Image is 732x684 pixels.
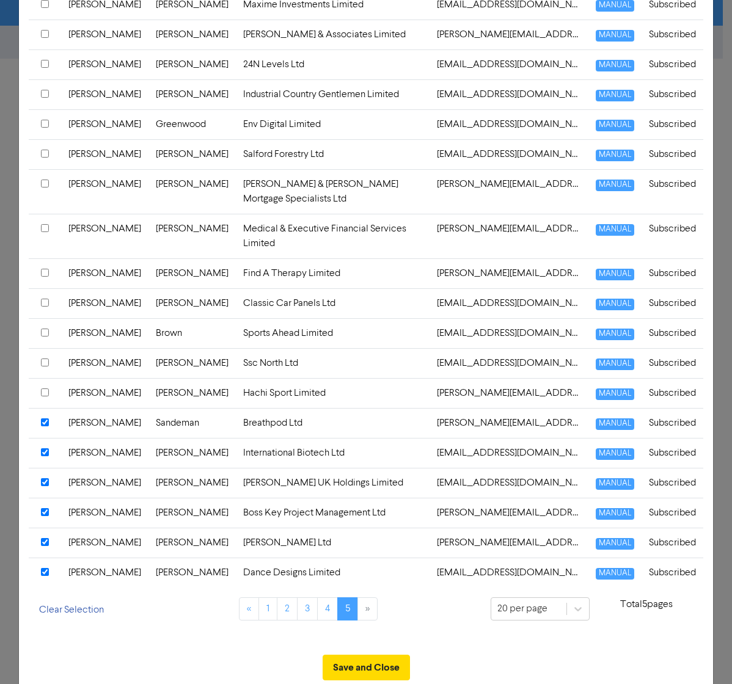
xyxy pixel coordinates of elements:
[61,468,148,498] td: [PERSON_NAME]
[148,79,236,109] td: [PERSON_NAME]
[61,408,148,438] td: [PERSON_NAME]
[236,528,430,558] td: [PERSON_NAME] Ltd
[430,139,588,169] td: salfordforestry@outlook.com
[148,318,236,348] td: Brown
[148,169,236,214] td: [PERSON_NAME]
[430,468,588,498] td: tonyevans773@gmail.com
[596,508,634,520] span: MANUAL
[596,478,634,490] span: MANUAL
[61,79,148,109] td: [PERSON_NAME]
[642,528,703,558] td: Subscribed
[148,109,236,139] td: Greenwood
[430,378,588,408] td: steve.horner@hshsports.co.uk
[430,528,588,558] td: warren.tyler.electrical@gmail.com
[148,438,236,468] td: [PERSON_NAME]
[642,468,703,498] td: Subscribed
[61,139,148,169] td: [PERSON_NAME]
[642,438,703,468] td: Subscribed
[642,79,703,109] td: Subscribed
[239,597,259,620] a: «
[430,258,588,288] td: simon@simonhix.co.uk
[642,288,703,318] td: Subscribed
[236,258,430,288] td: Find A Therapy Limited
[148,468,236,498] td: [PERSON_NAME]
[297,597,318,620] a: Page 3
[596,388,634,400] span: MANUAL
[430,408,588,438] td: stuart@breathpod.me
[430,348,588,378] td: ssc242@outlook.com
[148,348,236,378] td: [PERSON_NAME]
[642,20,703,49] td: Subscribed
[29,597,114,623] button: Clear Selection
[61,348,148,378] td: [PERSON_NAME]
[596,358,634,370] span: MANUAL
[236,109,430,139] td: Env Digital Limited
[430,438,588,468] td: tffy@hotmail.co.uk
[236,49,430,79] td: 24N Levels Ltd
[236,288,430,318] td: Classic Car Panels Ltd
[642,498,703,528] td: Subscribed
[596,90,634,101] span: MANUAL
[236,20,430,49] td: [PERSON_NAME] & Associates Limited
[671,625,732,684] iframe: Chat Widget
[61,258,148,288] td: [PERSON_NAME]
[590,597,704,612] p: Total 5 pages
[596,120,634,131] span: MANUAL
[148,288,236,318] td: [PERSON_NAME]
[596,269,634,280] span: MANUAL
[61,169,148,214] td: [PERSON_NAME]
[642,408,703,438] td: Subscribed
[236,214,430,258] td: Medical & Executive Financial Services Limited
[61,49,148,79] td: [PERSON_NAME]
[430,498,588,528] td: tonyw@thekeygroup.co.uk
[236,378,430,408] td: Hachi Sport Limited
[148,378,236,408] td: [PERSON_NAME]
[61,288,148,318] td: [PERSON_NAME]
[596,448,634,460] span: MANUAL
[236,558,430,588] td: Dance Designs Limited
[596,180,634,191] span: MANUAL
[642,49,703,79] td: Subscribed
[596,568,634,580] span: MANUAL
[596,299,634,310] span: MANUAL
[430,318,588,348] td: sportsaheadltd@live.com
[148,498,236,528] td: [PERSON_NAME]
[148,528,236,558] td: [PERSON_NAME]
[596,329,634,340] span: MANUAL
[642,109,703,139] td: Subscribed
[61,438,148,468] td: [PERSON_NAME]
[61,528,148,558] td: [PERSON_NAME]
[277,597,298,620] a: Page 2
[430,558,588,588] td: wholesaledance@btinternet.com
[148,49,236,79] td: [PERSON_NAME]
[430,169,588,214] td: shauna@byrneanddoherty.co.uk
[642,318,703,348] td: Subscribed
[236,438,430,468] td: International Biotech Ltd
[148,408,236,438] td: Sandeman
[642,378,703,408] td: Subscribed
[642,139,703,169] td: Subscribed
[61,109,148,139] td: [PERSON_NAME]
[236,169,430,214] td: [PERSON_NAME] & [PERSON_NAME] Mortgage Specialists Ltd
[596,538,634,550] span: MANUAL
[236,318,430,348] td: Sports Ahead Limited
[148,214,236,258] td: [PERSON_NAME]
[430,79,588,109] td: ryanmolloy@icloud.com
[61,318,148,348] td: [PERSON_NAME]
[642,258,703,288] td: Subscribed
[148,20,236,49] td: [PERSON_NAME]
[323,655,410,680] button: Save and Close
[236,468,430,498] td: [PERSON_NAME] UK Holdings Limited
[430,49,588,79] td: rob@levls.app
[642,214,703,258] td: Subscribed
[642,558,703,588] td: Subscribed
[642,348,703,378] td: Subscribed
[430,20,588,49] td: robert@knowlesco.co.uk
[596,30,634,42] span: MANUAL
[497,602,547,616] div: 20 per page
[430,109,588,139] td: sales@envdigital.co.uk
[317,597,338,620] a: Page 4
[148,139,236,169] td: [PERSON_NAME]
[430,288,588,318] td: slats93@googlemail.com
[236,348,430,378] td: Ssc North Ltd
